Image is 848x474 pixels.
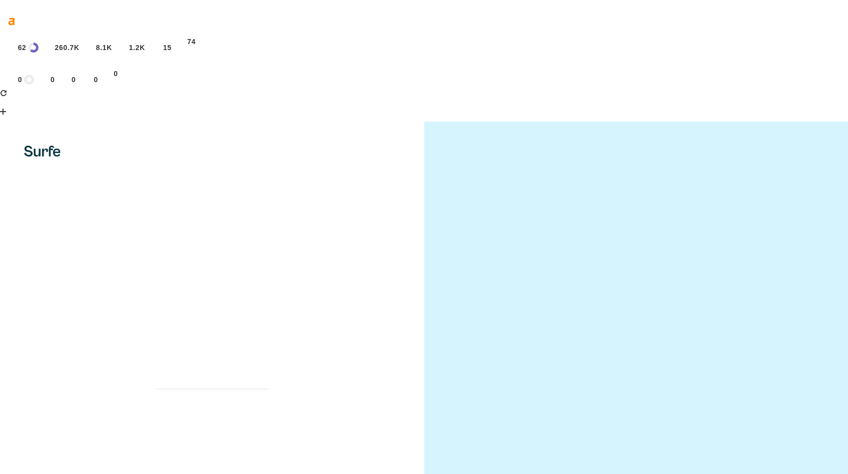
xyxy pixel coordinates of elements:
a: rp0 [38,76,55,84]
a: st74 [176,38,196,46]
span: dr [5,44,16,52]
span: 260.7K [55,44,79,52]
a: dr62 [5,43,39,53]
a: rd1.2K [116,44,145,52]
p: Taking you to Surfe [182,348,242,358]
a: kw15 [149,44,172,52]
span: rp [38,76,49,84]
span: 1.2K [129,44,145,52]
h4: The sea of sales is now yours! [140,328,284,342]
a: kw0 [80,76,98,84]
span: st [176,38,185,46]
span: kw [149,44,161,52]
a: ur0 [5,75,34,85]
span: rd [59,76,70,84]
span: 15 [163,44,172,52]
a: ar260.7K [43,44,80,52]
span: 0 [72,76,76,84]
span: 0 [18,76,23,84]
span: ar [43,44,53,52]
div: 13$ [176,46,196,58]
a: rp8.1K [84,44,112,52]
span: 8.1K [96,44,112,52]
span: 74 [187,38,196,46]
span: 0 [114,70,118,78]
span: ur [5,76,16,84]
div: 0$ [102,78,118,90]
span: rp [84,44,94,52]
span: 0 [51,76,55,84]
a: rd0 [59,76,76,84]
span: 62 [18,44,27,52]
span: rd [116,44,127,52]
span: kw [80,76,92,84]
span: 0 [94,76,99,84]
img: Surfe's logo [24,146,61,157]
a: st0 [102,70,118,78]
span: st [102,70,112,78]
